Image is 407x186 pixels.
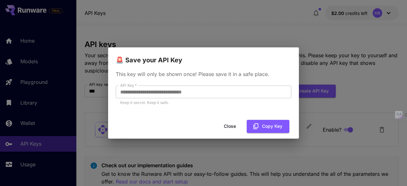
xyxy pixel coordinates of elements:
[247,120,289,133] button: Copy Key
[116,70,291,78] p: This key will only be shown once! Please save it in a safe place.
[108,47,299,65] h2: 🚨 Save your API Key
[120,83,137,88] label: API Key
[216,120,244,133] button: Close
[120,100,287,106] p: Keep it secret. Keep it safe.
